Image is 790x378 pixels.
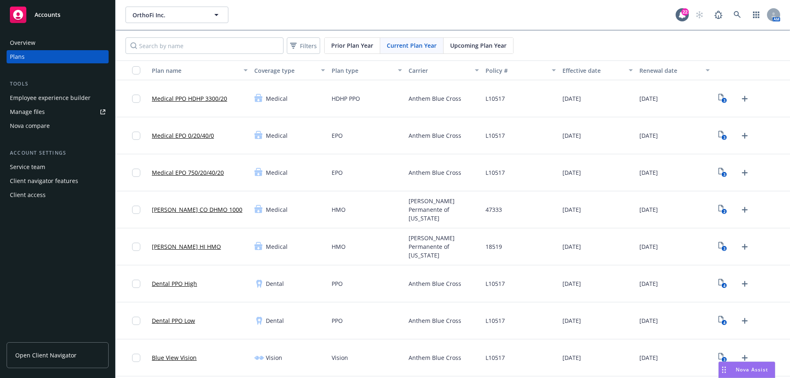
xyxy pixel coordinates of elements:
span: Accounts [35,12,60,18]
div: Coverage type [254,66,316,75]
a: View Plan Documents [716,129,730,142]
div: Employee experience builder [10,91,91,104]
span: Anthem Blue Cross [409,168,461,177]
button: Carrier [405,60,482,80]
input: Select all [132,66,140,74]
a: Upload Plan Documents [738,129,751,142]
span: Nova Assist [736,366,768,373]
a: Upload Plan Documents [738,203,751,216]
span: Anthem Blue Cross [409,316,461,325]
a: Medical PPO HDHP 3300/20 [152,94,227,103]
span: EPO [332,168,343,177]
a: View Plan Documents [716,240,730,253]
span: Medical [266,205,288,214]
button: Effective date [559,60,636,80]
a: Search [729,7,746,23]
span: [DATE] [562,353,581,362]
span: [PERSON_NAME] Permanente of [US_STATE] [409,197,479,223]
a: View Plan Documents [716,314,730,327]
a: View Plan Documents [716,277,730,290]
span: [DATE] [639,242,658,251]
span: Vision [266,353,282,362]
span: Upcoming Plan Year [450,41,507,50]
button: Plan name [149,60,251,80]
input: Toggle Row Selected [132,243,140,251]
input: Toggle Row Selected [132,169,140,177]
a: View Plan Documents [716,92,730,105]
a: Manage files [7,105,109,118]
span: 47333 [486,205,502,214]
a: Upload Plan Documents [738,92,751,105]
a: Medical EPO 750/20/40/20 [152,168,224,177]
span: [DATE] [562,205,581,214]
text: 4 [723,320,725,325]
span: [DATE] [639,94,658,103]
span: [DATE] [639,131,658,140]
div: Account settings [7,149,109,157]
div: Service team [10,160,45,174]
div: Plan type [332,66,393,75]
span: [DATE] [639,279,658,288]
a: Dental PPO High [152,279,197,288]
a: Client navigator features [7,174,109,188]
a: Medical EPO 0/20/40/0 [152,131,214,140]
text: 3 [723,98,725,103]
span: [DATE] [562,94,581,103]
button: OrthoFi Inc. [125,7,228,23]
span: L10517 [486,316,505,325]
span: [DATE] [639,168,658,177]
span: 18519 [486,242,502,251]
span: Medical [266,242,288,251]
span: Open Client Navigator [15,351,77,359]
a: Upload Plan Documents [738,314,751,327]
div: Policy # [486,66,547,75]
a: Upload Plan Documents [738,240,751,253]
a: Overview [7,36,109,49]
a: Employee experience builder [7,91,109,104]
span: [DATE] [639,205,658,214]
a: Blue View Vision [152,353,197,362]
button: Plan type [328,60,405,80]
a: Upload Plan Documents [738,351,751,364]
div: Plan name [152,66,239,75]
text: 3 [723,135,725,140]
span: L10517 [486,353,505,362]
span: Dental [266,316,284,325]
input: Toggle Row Selected [132,280,140,288]
a: [PERSON_NAME] HI HMO [152,242,221,251]
span: L10517 [486,168,505,177]
span: HMO [332,242,346,251]
text: 2 [723,209,725,214]
input: Toggle Row Selected [132,206,140,214]
a: Service team [7,160,109,174]
a: Upload Plan Documents [738,277,751,290]
a: Plans [7,50,109,63]
a: [PERSON_NAME] CO DHMO 1000 [152,205,242,214]
span: Current Plan Year [387,41,437,50]
a: Report a Bug [710,7,727,23]
span: Filters [300,42,317,50]
a: Switch app [748,7,764,23]
span: [DATE] [562,242,581,251]
div: Manage files [10,105,45,118]
span: HDHP PPO [332,94,360,103]
div: Nova compare [10,119,50,132]
button: Filters [287,37,320,54]
span: Anthem Blue Cross [409,94,461,103]
span: Medical [266,131,288,140]
a: View Plan Documents [716,166,730,179]
input: Toggle Row Selected [132,95,140,103]
button: Renewal date [636,60,713,80]
button: Nova Assist [718,362,775,378]
span: [DATE] [562,279,581,288]
div: Carrier [409,66,470,75]
span: [DATE] [562,131,581,140]
a: View Plan Documents [716,203,730,216]
span: L10517 [486,94,505,103]
input: Search by name [125,37,283,54]
span: Anthem Blue Cross [409,131,461,140]
span: Prior Plan Year [331,41,373,50]
span: L10517 [486,279,505,288]
span: PPO [332,279,343,288]
a: Dental PPO Low [152,316,195,325]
